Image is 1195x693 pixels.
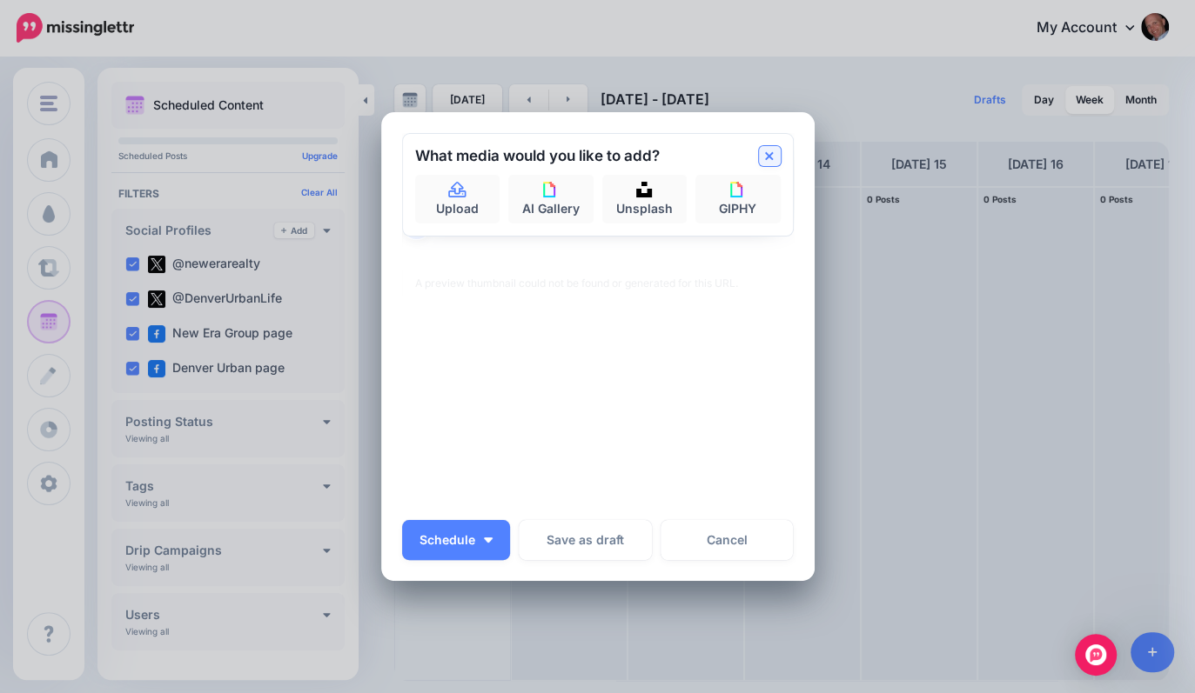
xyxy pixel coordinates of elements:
[636,182,652,197] img: icon-unsplash-square.png
[508,175,594,223] a: AI Gallery
[402,520,510,560] button: Schedule
[602,175,688,223] a: Unsplash
[420,534,475,546] span: Schedule
[415,175,500,223] a: Upload
[730,182,746,197] img: icon-giphy-square.png
[543,182,559,197] img: icon-giphy-square.png
[415,149,660,163] h2: What media would you like to add?
[402,266,794,301] div: A preview thumbnail could not be found or generated for this URL.
[519,520,652,560] button: Save as draft
[695,175,781,223] a: GIPHY
[484,537,493,543] img: arrow-down-white.png
[1075,634,1117,676] div: Open Intercom Messenger
[661,520,794,560] a: Cancel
